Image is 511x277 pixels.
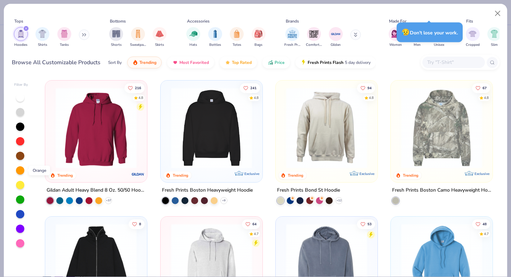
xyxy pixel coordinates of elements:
[336,199,341,203] span: + 12
[242,219,260,229] button: Like
[35,27,49,48] div: filter for Shirts
[306,27,322,48] button: filter button
[12,58,100,67] div: Browse All Customizable Products
[111,42,122,48] span: Shorts
[211,30,219,38] img: Bottles Image
[138,95,143,100] div: 4.8
[301,60,306,65] img: flash.gif
[331,29,341,39] img: Gildan Image
[124,83,145,93] button: Like
[134,30,142,38] img: Sweatpants Image
[389,27,403,48] button: filter button
[262,57,290,68] button: Price
[39,30,47,38] img: Shirts Image
[139,223,141,226] span: 8
[127,57,162,68] button: Trending
[484,232,489,237] div: 4.7
[329,27,343,48] button: filter button
[427,58,480,66] input: Try "T-Shirt"
[389,18,406,24] div: Made For
[187,18,210,24] div: Accessories
[208,27,222,48] div: filter for Bottles
[371,87,459,168] img: 63b870ee-6a57-4fc0-b23b-59fb9c7ebbe7
[472,219,490,229] button: Like
[35,27,49,48] button: filter button
[47,186,146,195] div: Gildan Adult Heavy Blend 8 Oz. 50/50 Hooded Sweatshirt
[255,87,343,168] img: d4a37e75-5f2b-4aef-9a6e-23330c63bbc0
[230,27,244,48] div: filter for Totes
[286,18,299,24] div: Brands
[14,82,28,87] div: Filter By
[186,27,200,48] button: filter button
[487,27,501,48] div: filter for Slim
[254,30,262,38] img: Bags Image
[240,83,260,93] button: Like
[306,42,322,48] span: Comfort Colors
[130,27,146,48] button: filter button
[179,60,209,65] span: Most Favorited
[367,223,372,226] span: 53
[284,42,300,48] span: Fresh Prints
[135,86,141,90] span: 216
[52,87,140,168] img: 01756b78-01f6-4cc6-8d8a-3c30c1a0c8ac
[186,27,200,48] div: filter for Hats
[277,186,340,195] div: Fresh Prints Bond St Hoodie
[331,42,341,48] span: Gildan
[108,59,122,66] div: Sort By
[389,27,403,48] div: filter for Women
[233,30,241,38] img: Totes Image
[132,60,138,65] img: trending.gif
[329,27,343,48] div: filter for Gildan
[491,42,498,48] span: Slim
[60,30,68,38] img: Tanks Image
[167,57,214,68] button: Most Favorited
[472,83,490,93] button: Like
[14,18,23,24] div: Tops
[139,60,156,65] span: Trending
[357,219,375,229] button: Like
[466,27,480,48] button: filter button
[130,27,146,48] div: filter for Sweatpants
[345,59,371,67] span: 5 day delivery
[209,42,221,48] span: Bottles
[253,95,258,100] div: 4.8
[284,27,300,48] button: filter button
[57,27,71,48] div: filter for Tanks
[287,29,298,39] img: Fresh Prints Image
[252,27,266,48] button: filter button
[487,27,501,48] button: filter button
[29,166,50,175] div: Orange
[466,42,480,48] span: Cropped
[401,28,410,37] span: 😥
[252,223,256,226] span: 64
[491,7,504,20] button: Close
[106,199,111,203] span: + 37
[14,27,28,48] div: filter for Hoodies
[466,18,473,24] div: Fits
[490,30,498,38] img: Slim Image
[392,186,491,195] div: Fresh Prints Boston Camo Heavyweight Hoodie
[38,42,47,48] span: Shirts
[414,42,421,48] span: Men
[153,27,167,48] div: filter for Skirts
[230,27,244,48] button: filter button
[189,42,197,48] span: Hats
[60,42,69,48] span: Tanks
[112,30,120,38] img: Shorts Image
[306,27,322,48] div: filter for Comfort Colors
[253,232,258,237] div: 4.7
[232,60,252,65] span: Top Rated
[252,27,266,48] div: filter for Bags
[389,42,402,48] span: Women
[244,171,259,176] span: Exclusive
[397,23,463,42] div: Don’t lose your work.
[130,42,146,48] span: Sweatpants
[469,30,477,38] img: Cropped Image
[398,87,486,168] img: 28bc0d45-805b-48d6-b7de-c789025e6b70
[369,95,374,100] div: 4.8
[168,87,255,168] img: 91acfc32-fd48-4d6b-bdad-a4c1a30ac3fc
[222,199,226,203] span: + 9
[284,27,300,48] div: filter for Fresh Prints
[275,60,285,65] span: Price
[474,171,489,176] span: Exclusive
